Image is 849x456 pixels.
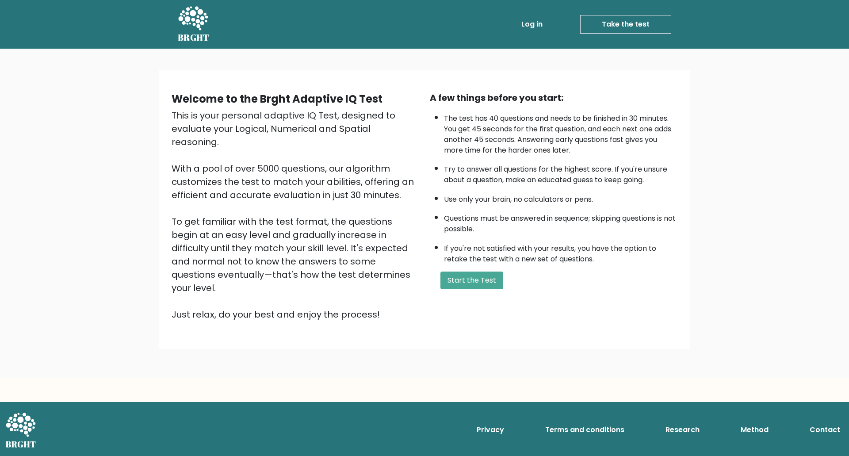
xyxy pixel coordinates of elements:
li: Use only your brain, no calculators or pens. [444,190,677,205]
li: Try to answer all questions for the highest score. If you're unsure about a question, make an edu... [444,160,677,185]
li: If you're not satisfied with your results, you have the option to retake the test with a new set ... [444,239,677,264]
b: Welcome to the Brght Adaptive IQ Test [172,92,382,106]
a: Terms and conditions [542,421,628,439]
a: Log in [518,15,546,33]
div: A few things before you start: [430,91,677,104]
button: Start the Test [440,272,503,289]
a: Research [662,421,703,439]
li: Questions must be answered in sequence; skipping questions is not possible. [444,209,677,234]
a: Take the test [580,15,671,34]
h5: BRGHT [178,32,210,43]
div: This is your personal adaptive IQ Test, designed to evaluate your Logical, Numerical and Spatial ... [172,109,419,321]
a: Contact [806,421,844,439]
a: BRGHT [178,4,210,45]
li: The test has 40 questions and needs to be finished in 30 minutes. You get 45 seconds for the firs... [444,109,677,156]
a: Privacy [473,421,508,439]
a: Method [737,421,772,439]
